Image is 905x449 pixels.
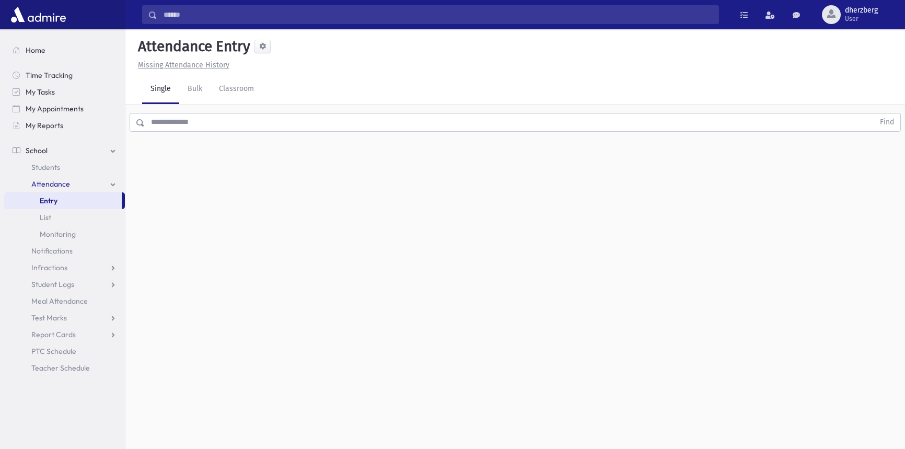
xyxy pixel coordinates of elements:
span: Report Cards [31,330,76,339]
a: My Appointments [4,100,125,117]
button: Find [874,113,900,131]
span: Time Tracking [26,71,73,80]
a: List [4,209,125,226]
h5: Attendance Entry [134,38,250,55]
a: Teacher Schedule [4,360,125,376]
span: Monitoring [40,229,76,239]
span: Students [31,163,60,172]
span: Entry [40,196,57,205]
a: Notifications [4,243,125,259]
span: Home [26,45,45,55]
a: Students [4,159,125,176]
span: My Reports [26,121,63,130]
a: Time Tracking [4,67,125,84]
span: Teacher Schedule [31,363,90,373]
span: Test Marks [31,313,67,323]
span: School [26,146,48,155]
span: Student Logs [31,280,74,289]
a: Student Logs [4,276,125,293]
a: Infractions [4,259,125,276]
span: dherzberg [845,6,878,15]
u: Missing Attendance History [138,61,229,70]
a: Attendance [4,176,125,192]
img: AdmirePro [8,4,68,25]
a: Home [4,42,125,59]
a: My Reports [4,117,125,134]
a: School [4,142,125,159]
a: Test Marks [4,309,125,326]
a: Missing Attendance History [134,61,229,70]
span: List [40,213,51,222]
span: My Tasks [26,87,55,97]
span: Notifications [31,246,73,256]
a: PTC Schedule [4,343,125,360]
span: My Appointments [26,104,84,113]
a: Classroom [211,75,262,104]
a: My Tasks [4,84,125,100]
span: Meal Attendance [31,296,88,306]
span: PTC Schedule [31,347,76,356]
a: Bulk [179,75,211,104]
span: Attendance [31,179,70,189]
span: User [845,15,878,23]
a: Entry [4,192,122,209]
a: Single [142,75,179,104]
a: Monitoring [4,226,125,243]
a: Meal Attendance [4,293,125,309]
a: Report Cards [4,326,125,343]
span: Infractions [31,263,67,272]
input: Search [157,5,718,24]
